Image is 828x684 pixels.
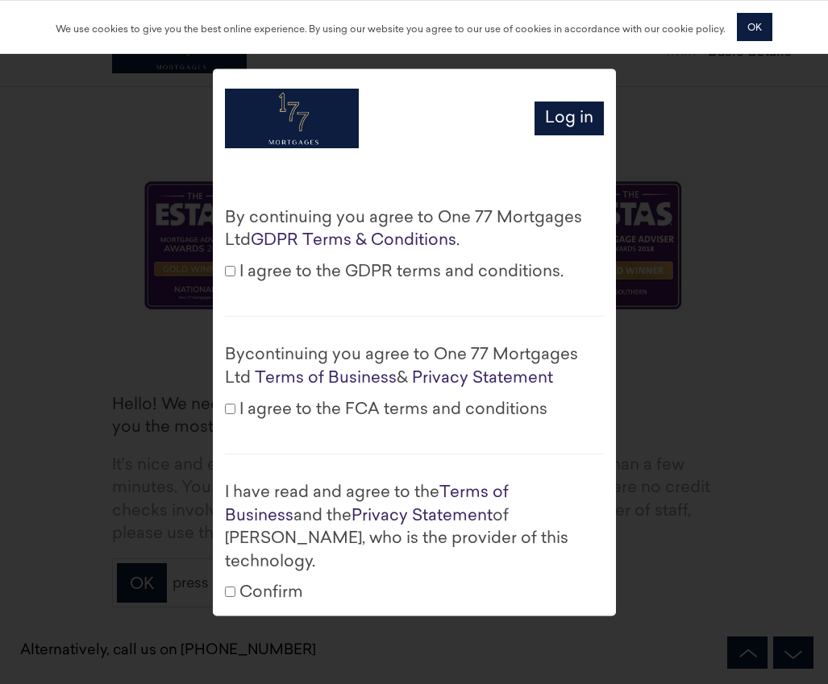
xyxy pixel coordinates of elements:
a: Log in [535,102,604,136]
label: Confirm [225,582,303,606]
span: OK [747,23,762,33]
div: I have read and agree to the and the of [PERSON_NAME], who is the provider of this technology. [225,483,604,574]
input: Confirm [225,587,235,598]
font: By continuing you agree to One 77 Mortgages Ltd . [225,210,582,250]
span: & [397,371,412,387]
img: 177 Mortgages [225,89,360,149]
a: Privacy Statement [352,508,493,524]
div: We use cookies to give you the best online experience. By using our website you agree to our use ... [56,18,725,37]
a: Terms of Business [255,371,397,387]
input: I agree to the GDPR terms and conditions. [225,266,235,276]
label: I agree to the FCA terms and conditions [225,399,547,422]
input: I agree to the FCA terms and conditions [225,404,235,414]
label: I agree to the GDPR terms and conditions. [225,261,564,284]
span: By [225,348,245,364]
a: GDPR Terms & Conditions [251,234,456,250]
span: continuing you agree to One 77 Mortgages Ltd [225,348,578,388]
a: Privacy Statement [412,371,553,387]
